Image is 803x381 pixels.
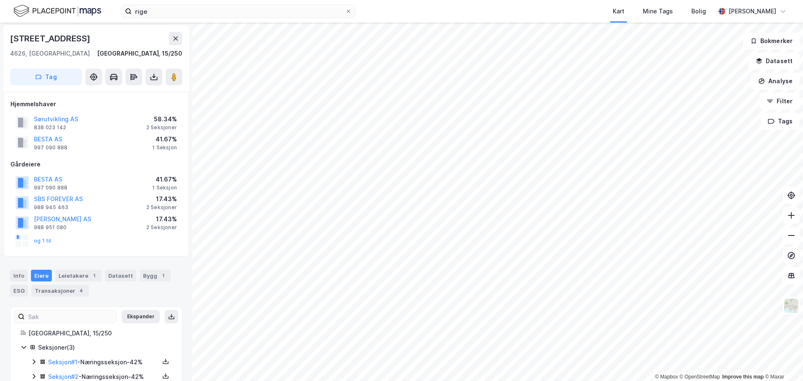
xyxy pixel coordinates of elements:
div: Eiere [31,270,52,281]
div: 988 945 463 [34,204,68,211]
div: 1 [159,271,167,280]
div: 1 Seksjon [152,144,177,151]
div: 997 090 888 [34,184,67,191]
div: Bygg [140,270,171,281]
div: 1 Seksjon [152,184,177,191]
div: Gårdeiere [10,159,182,169]
div: Info [10,270,28,281]
div: [PERSON_NAME] [729,6,776,16]
button: Datasett [749,53,800,69]
div: ESG [10,285,28,297]
iframe: Chat Widget [761,341,803,381]
div: Bolig [691,6,706,16]
img: logo.f888ab2527a4732fd821a326f86c7f29.svg [13,4,101,18]
div: [GEOGRAPHIC_DATA], 15/250 [28,328,172,338]
div: 838 023 142 [34,124,66,131]
div: 988 951 080 [34,224,66,231]
div: [STREET_ADDRESS] [10,32,92,45]
div: 41.67% [152,174,177,184]
div: 58.34% [146,114,177,124]
a: OpenStreetMap [680,374,720,380]
button: Tag [10,69,82,85]
div: Transaksjoner [31,285,89,297]
div: 17.43% [146,194,177,204]
a: Improve this map [722,374,764,380]
div: [GEOGRAPHIC_DATA], 15/250 [97,49,182,59]
img: Z [783,298,799,314]
a: Seksjon#1 [48,358,77,366]
div: 2 Seksjoner [146,204,177,211]
button: Filter [760,93,800,110]
div: 997 090 888 [34,144,67,151]
div: 41.67% [152,134,177,144]
button: Ekspander [122,310,160,323]
div: 17.43% [146,214,177,224]
div: Seksjoner ( 3 ) [38,343,172,353]
div: 2 Seksjoner [146,224,177,231]
div: Datasett [105,270,136,281]
button: Tags [761,113,800,130]
input: Søk på adresse, matrikkel, gårdeiere, leietakere eller personer [132,5,345,18]
div: 2 Seksjoner [146,124,177,131]
div: Kart [613,6,624,16]
a: Seksjon#2 [48,373,79,380]
div: Hjemmelshaver [10,99,182,109]
input: Søk [25,310,116,323]
div: Leietakere [55,270,102,281]
a: Mapbox [655,374,678,380]
button: Bokmerker [743,33,800,49]
div: 4 [77,286,85,295]
div: Mine Tags [643,6,673,16]
div: 1 [90,271,98,280]
div: 4626, [GEOGRAPHIC_DATA] [10,49,90,59]
button: Analyse [751,73,800,89]
div: - Næringsseksjon - 42% [48,357,159,367]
